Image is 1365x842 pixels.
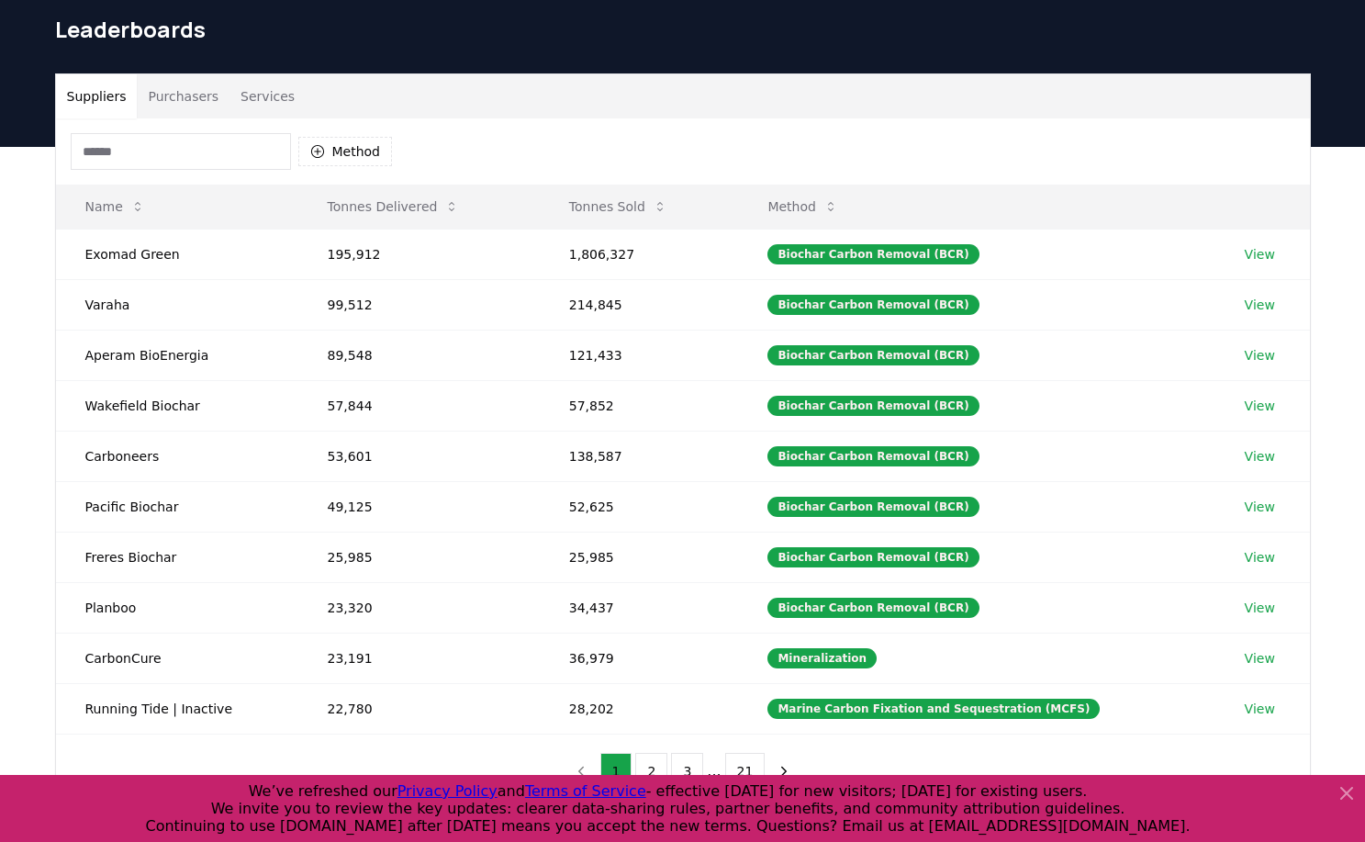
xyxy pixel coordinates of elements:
td: 23,191 [298,633,540,683]
div: Marine Carbon Fixation and Sequestration (MCFS) [767,699,1100,719]
td: 57,852 [540,380,739,431]
div: Biochar Carbon Removal (BCR) [767,446,979,466]
td: 28,202 [540,683,739,734]
h1: Leaderboards [55,15,1311,44]
td: Aperam BioEnergia [56,330,298,380]
td: 52,625 [540,481,739,532]
button: 3 [671,753,703,790]
div: Biochar Carbon Removal (BCR) [767,295,979,315]
td: 195,912 [298,229,540,279]
button: Name [71,188,160,225]
button: 2 [635,753,667,790]
td: Exomad Green [56,229,298,279]
td: Wakefield Biochar [56,380,298,431]
button: Method [753,188,853,225]
td: Running Tide | Inactive [56,683,298,734]
div: Biochar Carbon Removal (BCR) [767,345,979,365]
td: 25,985 [540,532,739,582]
button: next page [768,753,800,790]
button: Method [298,137,393,166]
td: 1,806,327 [540,229,739,279]
td: 23,320 [298,582,540,633]
td: 34,437 [540,582,739,633]
button: Suppliers [56,74,138,118]
button: 1 [600,753,632,790]
a: View [1245,447,1275,466]
td: Freres Biochar [56,532,298,582]
a: View [1245,700,1275,718]
div: Biochar Carbon Removal (BCR) [767,598,979,618]
td: Varaha [56,279,298,330]
li: ... [707,760,721,782]
a: View [1245,548,1275,567]
td: 36,979 [540,633,739,683]
a: View [1245,599,1275,617]
a: View [1245,245,1275,264]
td: 99,512 [298,279,540,330]
div: Biochar Carbon Removal (BCR) [767,396,979,416]
td: 53,601 [298,431,540,481]
button: Purchasers [137,74,229,118]
td: Carboneers [56,431,298,481]
div: Biochar Carbon Removal (BCR) [767,244,979,264]
a: View [1245,397,1275,415]
td: CarbonCure [56,633,298,683]
td: Planboo [56,582,298,633]
button: 21 [725,753,766,790]
div: Biochar Carbon Removal (BCR) [767,547,979,567]
a: View [1245,498,1275,516]
div: Mineralization [767,648,877,668]
a: View [1245,296,1275,314]
td: 214,845 [540,279,739,330]
div: Biochar Carbon Removal (BCR) [767,497,979,517]
td: 57,844 [298,380,540,431]
td: 22,780 [298,683,540,734]
td: 25,985 [298,532,540,582]
a: View [1245,346,1275,365]
button: Services [229,74,306,118]
td: 121,433 [540,330,739,380]
td: 138,587 [540,431,739,481]
button: Tonnes Delivered [313,188,475,225]
td: 89,548 [298,330,540,380]
td: Pacific Biochar [56,481,298,532]
td: 49,125 [298,481,540,532]
a: View [1245,649,1275,668]
button: Tonnes Sold [554,188,682,225]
